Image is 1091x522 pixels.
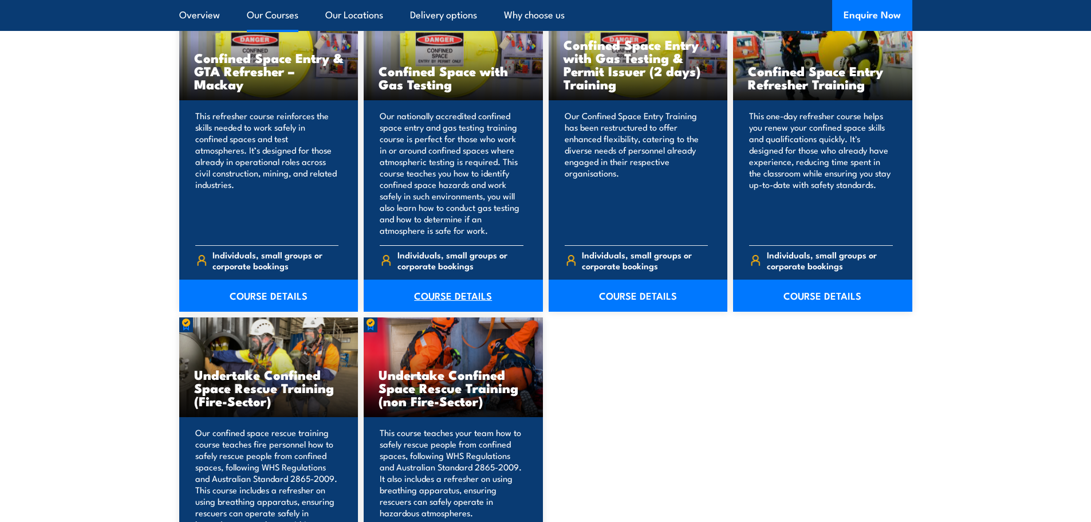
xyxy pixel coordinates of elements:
[748,64,897,91] h3: Confined Space Entry Refresher Training
[195,110,339,236] p: This refresher course reinforces the skills needed to work safely in confined spaces and test atm...
[379,64,528,91] h3: Confined Space with Gas Testing
[194,51,344,91] h3: Confined Space Entry & GTA Refresher – Mackay
[767,249,893,271] span: Individuals, small groups or corporate bookings
[565,110,708,236] p: Our Confined Space Entry Training has been restructured to offer enhanced flexibility, catering t...
[179,280,359,312] a: COURSE DETAILS
[733,280,912,312] a: COURSE DETAILS
[212,249,338,271] span: Individuals, small groups or corporate bookings
[564,38,713,91] h3: Confined Space Entry with Gas Testing & Permit Issuer (2 days) Training
[749,110,893,236] p: This one-day refresher course helps you renew your confined space skills and qualifications quick...
[379,368,528,407] h3: Undertake Confined Space Rescue Training (non Fire-Sector)
[364,280,543,312] a: COURSE DETAILS
[549,280,728,312] a: COURSE DETAILS
[194,368,344,407] h3: Undertake Confined Space Rescue Training (Fire-Sector)
[397,249,523,271] span: Individuals, small groups or corporate bookings
[380,110,523,236] p: Our nationally accredited confined space entry and gas testing training course is perfect for tho...
[582,249,708,271] span: Individuals, small groups or corporate bookings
